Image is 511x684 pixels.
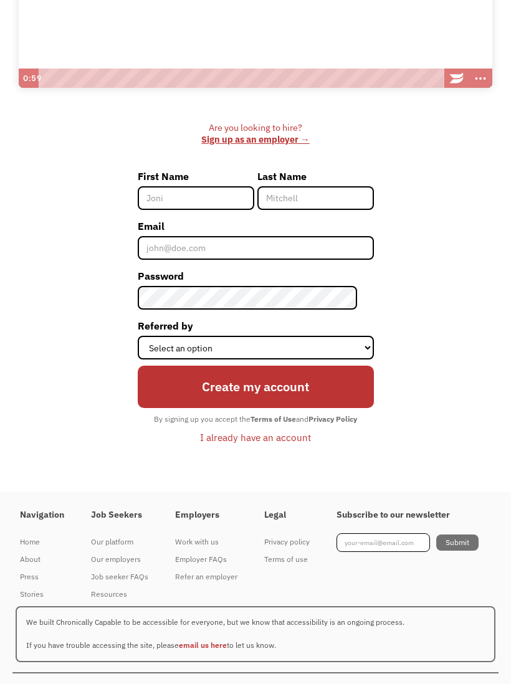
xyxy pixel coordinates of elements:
a: Sign up as an employer → [201,133,309,145]
label: First Name [138,166,254,186]
input: john@doe.com [138,236,374,260]
div: Press [20,569,64,584]
div: Stories [20,587,64,602]
div: Refer an employer [175,569,237,584]
label: Password [138,266,374,286]
a: Terms of use [264,551,310,568]
div: Playbar [45,69,439,88]
a: Resources [91,586,148,603]
form: Member-Signup-Form [138,166,374,449]
div: Are you looking to hire? ‍ [138,122,374,145]
a: Press [20,568,64,586]
a: I already have an account [191,427,320,448]
a: Employer FAQs [175,551,237,568]
a: Home [20,533,64,551]
a: email us here [179,640,227,650]
h4: Navigation [20,510,64,521]
div: Terms of use [264,552,310,567]
h4: Job Seekers [91,510,148,521]
input: Submit [436,534,479,551]
div: Job seeker FAQs [91,569,148,584]
div: Our platform [91,534,148,549]
h4: Legal [264,510,310,521]
a: Wistia Logo -- Learn More [445,69,469,88]
strong: Privacy Policy [308,414,357,424]
div: About [20,552,64,567]
input: Mitchell [257,186,374,210]
div: I already have an account [200,430,311,445]
h4: Subscribe to our newsletter [337,510,479,521]
input: your-email@email.com [337,533,430,552]
p: We built Chronically Capable to be accessible for everyone, but we know that accessibility is an ... [16,606,495,662]
div: Home [20,534,64,549]
a: Refer an employer [175,568,237,586]
div: Our employers [91,552,148,567]
label: Email [138,216,374,236]
a: Job seeker FAQs [91,568,148,586]
div: Resources [91,587,148,602]
a: Our employers [91,551,148,568]
input: Joni [138,186,254,210]
label: Referred by [138,316,374,336]
strong: Terms of Use [251,414,296,424]
h4: Employers [175,510,237,521]
a: Privacy policy [264,533,310,551]
button: Show more buttons [469,69,492,88]
a: Stories [20,586,64,603]
a: Our platform [91,533,148,551]
a: Work with us [175,533,237,551]
form: Footer Newsletter [337,533,479,552]
input: Create my account [138,366,374,408]
div: Privacy policy [264,534,310,549]
div: Work with us [175,534,237,549]
div: Employer FAQs [175,552,237,567]
a: About [20,551,64,568]
label: Last Name [257,166,374,186]
div: By signing up you accept the and [148,411,363,427]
